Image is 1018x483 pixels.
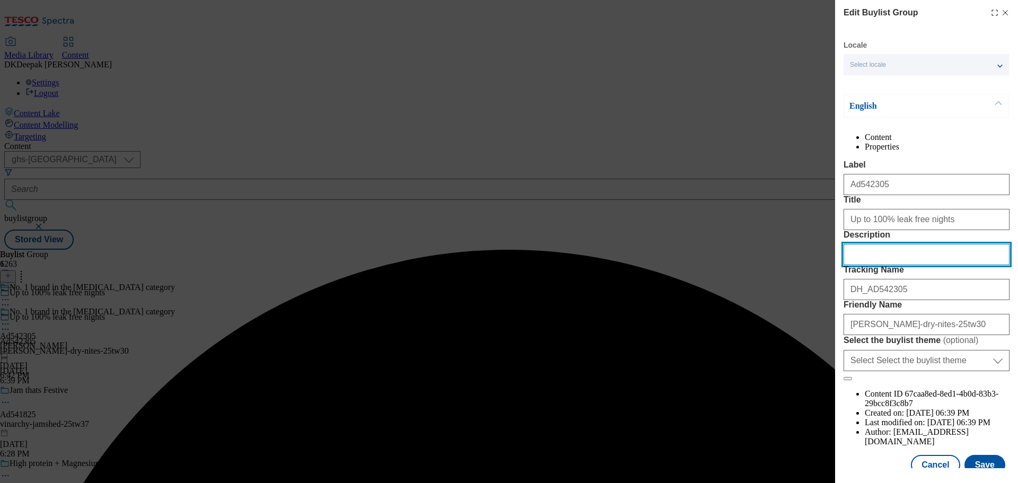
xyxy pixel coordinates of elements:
[844,209,1010,230] input: Enter Title
[850,61,886,69] span: Select locale
[844,174,1010,195] input: Enter Label
[911,455,960,475] button: Cancel
[865,408,1010,418] li: Created on:
[844,279,1010,300] input: Enter Tracking Name
[844,300,1010,310] label: Friendly Name
[844,335,1010,346] label: Select the buylist theme
[943,336,979,345] span: ( optional )
[865,133,1010,142] li: Content
[865,142,1010,152] li: Properties
[844,230,1010,240] label: Description
[844,6,918,19] h4: Edit Buylist Group
[865,418,1010,427] li: Last modified on:
[865,427,969,446] span: [EMAIL_ADDRESS][DOMAIN_NAME]
[844,54,1009,75] button: Select locale
[964,455,1005,475] button: Save
[844,6,1010,475] div: Modal
[844,160,1010,170] label: Label
[865,427,1010,446] li: Author:
[844,195,1010,205] label: Title
[849,101,961,111] p: English
[865,389,998,408] span: 67caa8ed-8ed1-4b0d-83b3-29bcc8f3c8b7
[906,408,969,417] span: [DATE] 06:39 PM
[844,265,1010,275] label: Tracking Name
[844,314,1010,335] input: Enter Friendly Name
[865,389,1010,408] li: Content ID
[844,42,867,48] label: Locale
[927,418,990,427] span: [DATE] 06:39 PM
[844,244,1010,265] input: Enter Description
